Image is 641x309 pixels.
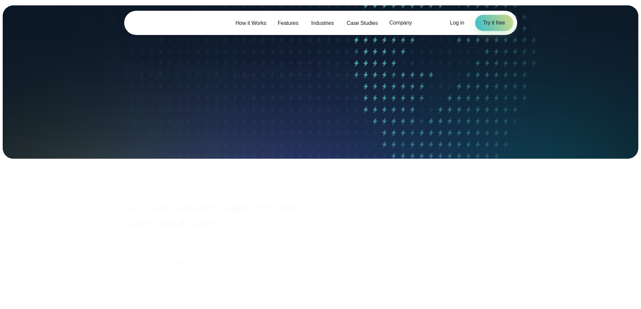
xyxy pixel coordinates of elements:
[475,15,513,31] a: Try it free
[389,19,412,27] span: Company
[230,16,272,30] a: How it Works
[311,19,334,27] span: Industries
[347,19,378,27] span: Case Studies
[341,16,384,30] a: Case Studies
[450,19,464,27] a: Log in
[483,19,505,27] span: Try it free
[236,19,266,27] span: How it Works
[278,19,298,27] span: Features
[450,20,464,26] span: Log in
